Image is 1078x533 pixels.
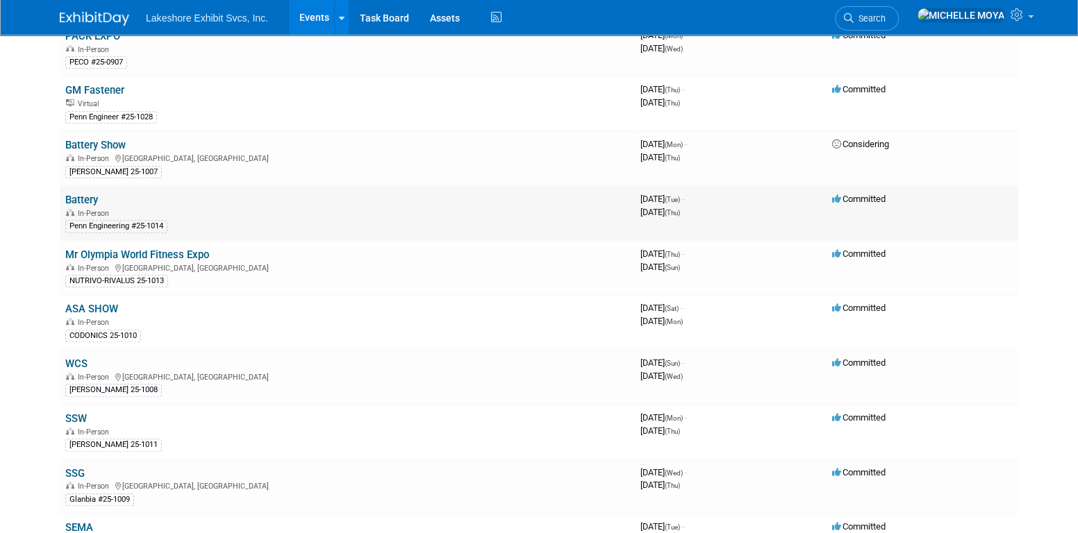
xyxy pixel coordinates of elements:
img: Virtual Event [66,99,74,106]
span: Committed [832,303,886,313]
span: Committed [832,467,886,477]
span: Lakeshore Exhibit Svcs, Inc. [146,12,268,24]
span: (Wed) [665,373,683,380]
a: Battery Show [65,139,126,151]
img: In-Person Event [66,264,74,271]
span: [DATE] [640,207,680,217]
span: Committed [832,248,886,259]
span: (Sat) [665,305,679,312]
span: (Tue) [665,523,680,531]
span: [DATE] [640,425,680,436]
span: (Mon) [665,318,683,325]
span: In-Person [78,482,113,491]
span: (Mon) [665,32,683,40]
span: [DATE] [640,412,687,423]
span: Committed [832,521,886,532]
span: [DATE] [640,43,683,53]
span: (Thu) [665,482,680,489]
a: PACK EXPO [65,30,120,42]
span: Virtual [78,99,103,108]
a: Mr Olympia World Fitness Expo [65,248,209,261]
span: Committed [832,84,886,94]
span: - [682,194,684,204]
a: GM Fastener [65,84,124,96]
a: Battery [65,194,98,206]
img: In-Person Event [66,154,74,161]
span: Search [854,13,886,24]
span: In-Person [78,45,113,54]
span: (Wed) [665,469,683,477]
span: (Sun) [665,359,680,367]
span: [DATE] [640,316,683,326]
span: In-Person [78,373,113,382]
div: [GEOGRAPHIC_DATA], [GEOGRAPHIC_DATA] [65,152,629,163]
span: In-Person [78,209,113,218]
img: In-Person Event [66,428,74,434]
span: [DATE] [640,521,684,532]
span: [DATE] [640,84,684,94]
span: [DATE] [640,303,683,313]
span: - [685,467,687,477]
img: In-Person Event [66,318,74,325]
div: [GEOGRAPHIC_DATA], [GEOGRAPHIC_DATA] [65,262,629,273]
span: (Thu) [665,154,680,162]
span: [DATE] [640,97,680,108]
span: - [685,412,687,423]
span: Committed [832,412,886,423]
div: CODONICS 25-1010 [65,330,141,342]
span: - [682,248,684,259]
span: In-Person [78,154,113,163]
span: - [682,521,684,532]
a: ASA SHOW [65,303,118,315]
a: WCS [65,357,88,370]
span: [DATE] [640,371,683,381]
span: (Mon) [665,141,683,149]
span: In-Person [78,428,113,437]
span: [DATE] [640,194,684,204]
span: (Tue) [665,196,680,203]
img: MICHELLE MOYA [917,8,1005,23]
img: In-Person Event [66,45,74,52]
span: - [682,84,684,94]
a: Search [835,6,899,31]
span: [DATE] [640,480,680,490]
span: In-Person [78,264,113,273]
div: NUTRIVO-RIVALUS 25-1013 [65,275,168,287]
span: - [682,357,684,368]
img: ExhibitDay [60,12,129,26]
div: Penn Engineer #25-1028 [65,111,157,124]
span: - [681,303,683,313]
span: - [685,139,687,149]
div: [PERSON_NAME] 25-1011 [65,439,162,451]
span: (Sun) [665,264,680,271]
span: [DATE] [640,152,680,162]
a: SSG [65,467,85,480]
span: (Thu) [665,251,680,258]
div: Glanbia #25-1009 [65,493,134,506]
div: [GEOGRAPHIC_DATA], [GEOGRAPHIC_DATA] [65,371,629,382]
div: Penn Engineering #25-1014 [65,220,167,232]
img: In-Person Event [66,482,74,489]
span: [DATE] [640,467,687,477]
span: (Thu) [665,99,680,107]
div: [PERSON_NAME] 25-1007 [65,166,162,178]
span: [DATE] [640,248,684,259]
span: - [685,30,687,40]
a: SSW [65,412,87,425]
div: PECO #25-0907 [65,56,127,69]
span: In-Person [78,318,113,327]
span: (Thu) [665,86,680,94]
span: (Wed) [665,45,683,53]
img: In-Person Event [66,373,74,380]
div: [GEOGRAPHIC_DATA], [GEOGRAPHIC_DATA] [65,480,629,491]
span: [DATE] [640,357,684,368]
span: Committed [832,357,886,368]
span: (Thu) [665,428,680,435]
span: Committed [832,30,886,40]
img: In-Person Event [66,209,74,216]
span: Considering [832,139,889,149]
div: [PERSON_NAME] 25-1008 [65,384,162,396]
span: [DATE] [640,30,687,40]
span: (Mon) [665,414,683,422]
span: [DATE] [640,139,687,149]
